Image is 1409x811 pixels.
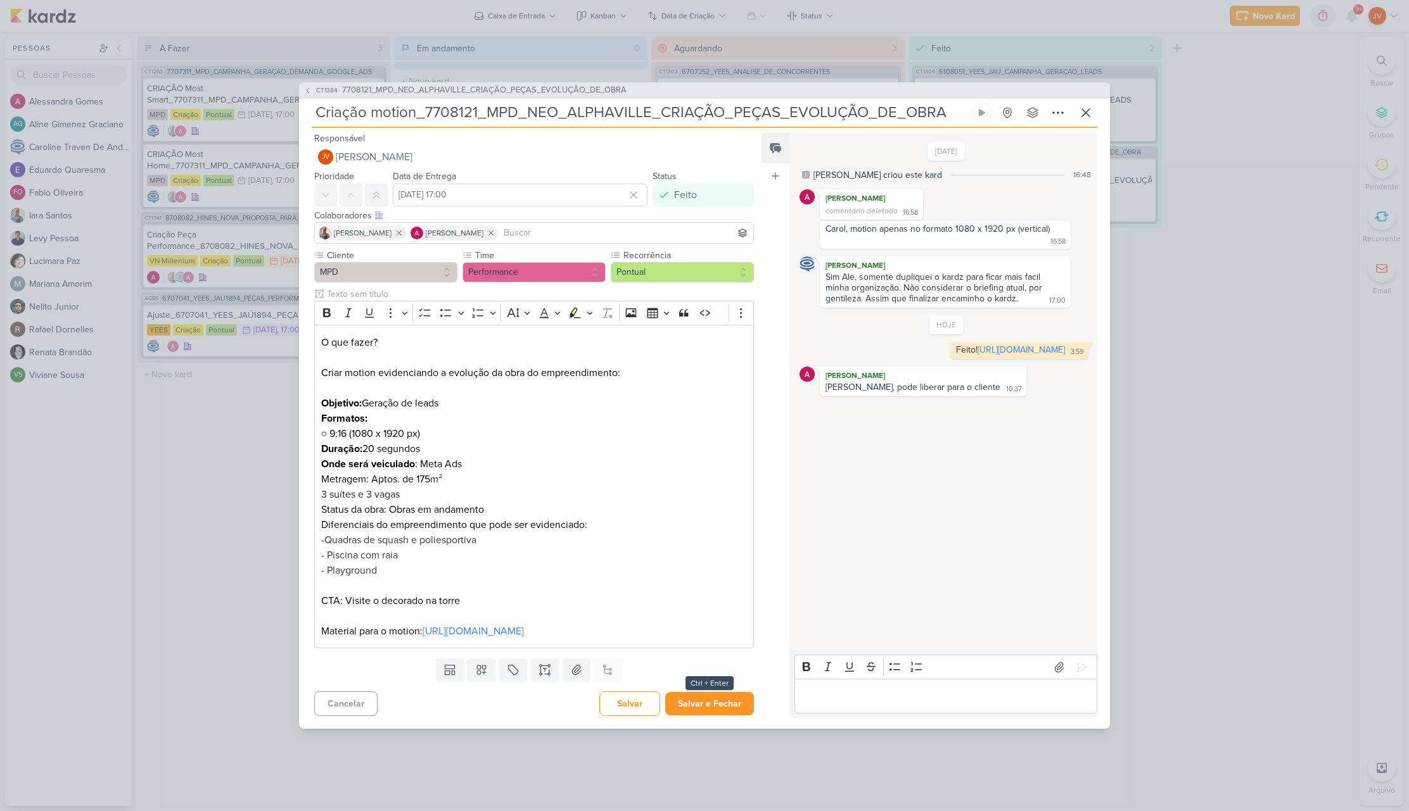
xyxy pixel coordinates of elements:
[314,133,365,144] label: Responsável
[426,227,483,239] span: [PERSON_NAME]
[336,149,412,165] span: [PERSON_NAME]
[321,549,398,562] span: - Piscina com raia
[978,344,1065,355] a: [URL][DOMAIN_NAME]
[794,679,1097,714] div: Editor editing area: main
[321,488,400,501] span: 3 suítes e 3 vagas
[826,382,1000,393] div: [PERSON_NAME], pode liberar para o cliente
[501,225,751,241] input: Buscar
[304,84,627,97] button: CT1384 7708121_MPD_NEO_ALPHAVILLE_CRIAÇÃO_PEÇAS_EVOLUÇÃO_DE_OBRA
[653,171,677,182] label: Status
[314,325,754,648] div: Editor editing area: main
[321,564,377,577] span: - Playground
[653,184,754,206] button: Feito
[462,262,606,282] button: Performance
[956,344,1065,355] div: Feito!
[685,676,734,690] div: Ctrl + Enter
[822,259,1068,272] div: [PERSON_NAME]
[1073,169,1091,180] div: 16:48
[822,192,921,204] div: [PERSON_NAME]
[822,369,1024,382] div: [PERSON_NAME]
[826,223,1050,234] div: Carol, motion apenas no formato 1080 x 1920 px (vertical)
[393,171,456,182] label: Data de Entrega
[800,256,815,272] img: Caroline Traven De Andrade
[321,397,362,410] strong: Objetivo:
[321,458,415,470] strong: Onde será veiculado
[474,249,606,262] label: Time
[321,411,747,548] p: ○ 9:16 (1080 x 1920 px) 20 segundos : Meta Ads Metragem: Aptos. de 175 Status da obra: Obras em a...
[622,249,754,262] label: Recorrência
[800,367,815,382] img: Alessandra Gomes
[322,154,329,161] p: JV
[314,301,754,325] div: Editor toolbar
[312,101,968,124] input: Kard Sem Título
[321,443,362,455] strong: Duração:
[1049,296,1066,306] div: 17:00
[314,85,340,95] span: CT1384
[903,208,918,218] div: 16:58
[326,249,457,262] label: Cliente
[321,548,747,639] p: CTA: Visite o decorado na torre Material para o motion:
[599,691,660,716] button: Salvar
[674,187,697,203] div: Feito
[324,287,754,301] input: Texto sem título
[611,262,754,282] button: Pontual
[324,534,476,546] span: Quadras de squash e poliesportiva
[314,209,754,222] div: Colaboradores
[826,206,898,215] span: comentário deletado
[665,692,754,715] button: Salvar e Fechar
[794,655,1097,679] div: Editor toolbar
[342,84,627,97] span: 7708121_MPD_NEO_ALPHAVILLE_CRIAÇÃO_PEÇAS_EVOLUÇÃO_DE_OBRA
[314,146,754,168] button: JV [PERSON_NAME]
[411,227,423,239] img: Alessandra Gomes
[334,227,392,239] span: [PERSON_NAME]
[318,149,333,165] div: Joney Viana
[1006,384,1022,394] div: 10:37
[800,189,815,204] img: Alessandra Gomes
[430,473,442,486] span: m²
[314,171,354,182] label: Prioridade
[319,227,331,239] img: Iara Santos
[1050,237,1066,247] div: 16:58
[423,625,524,638] a: [URL][DOMAIN_NAME]
[826,272,1045,304] div: Sim Ale, somente dupliquei o kardz para ficar mais facil minha organização. Não considerar o brie...
[321,335,747,411] p: O que fazer? Criar motion evidenciando a evolução da obra do empreendimento: Geração de leads
[813,168,942,182] div: [PERSON_NAME] criou este kard
[314,262,457,282] button: MPD
[393,184,647,206] input: Select a date
[1071,347,1083,357] div: 3:59
[977,108,987,118] div: Ligar relógio
[321,412,367,425] strong: Formatos:
[314,691,378,716] button: Cancelar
